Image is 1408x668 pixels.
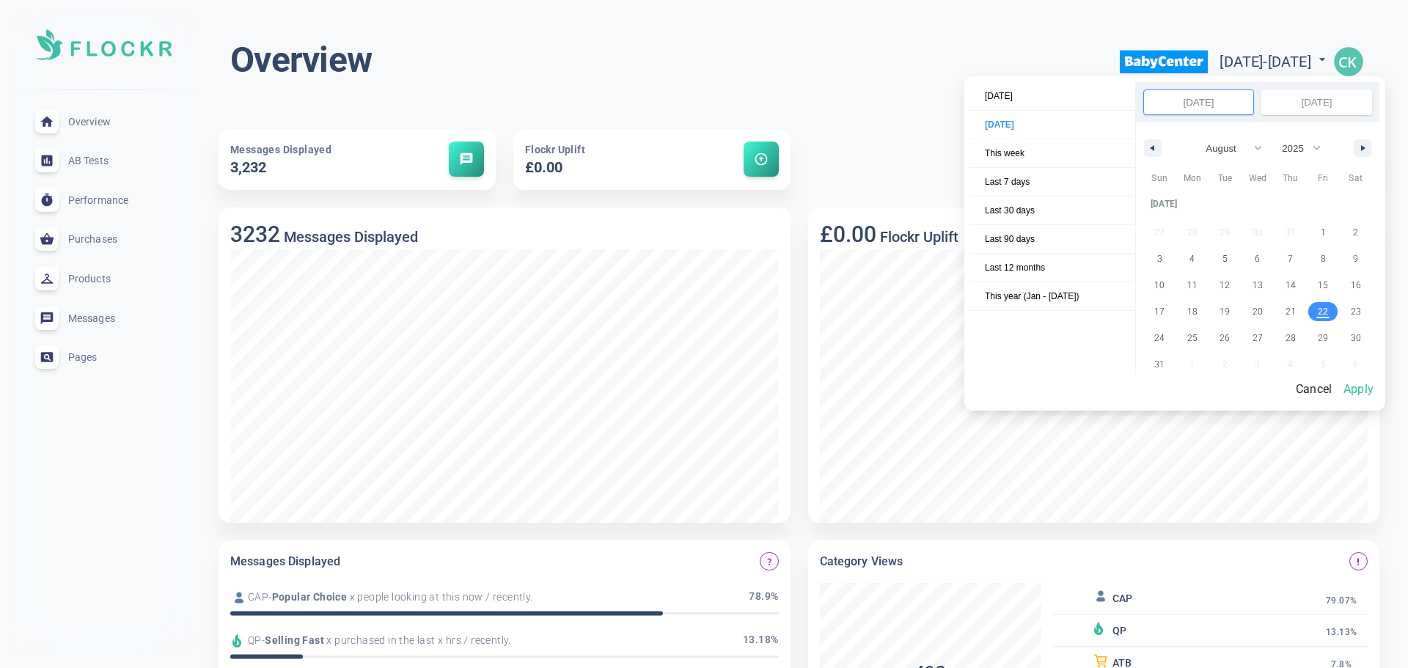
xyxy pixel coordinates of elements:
button: 8 [1307,246,1340,272]
button: 28 [1176,164,1209,190]
span: 10 [1154,272,1165,298]
button: Last 30 days [970,197,1135,225]
span: 28 [1286,325,1296,351]
button: [DATE] [970,111,1135,139]
span: 25 [1187,325,1198,351]
span: 21 [1286,298,1296,325]
button: Apply [1338,374,1379,405]
span: Thu [1274,166,1307,190]
span: 27 [1154,164,1165,190]
button: 31 [1143,351,1176,378]
button: 24 [1143,325,1176,351]
span: This week [970,139,1135,167]
button: 26 [1209,325,1242,351]
button: 3 [1143,246,1176,272]
span: 24 [1154,325,1165,351]
span: 1 [1321,219,1326,246]
button: This year (Jan - [DATE]) [970,282,1135,311]
span: 30 [1253,164,1263,190]
button: Last 12 months [970,254,1135,282]
span: Wed [1242,166,1275,190]
span: 3 [1157,246,1162,272]
button: 20 [1242,298,1275,325]
span: 11 [1187,272,1198,298]
span: 2 [1353,219,1358,246]
button: 22 [1307,298,1340,325]
span: Sun [1143,166,1176,190]
button: 10 [1143,272,1176,298]
button: 25 [1176,325,1209,351]
span: 19 [1220,298,1230,325]
button: 1 [1307,219,1340,246]
span: Tue [1209,166,1242,190]
span: 31 [1286,164,1296,190]
span: 27 [1253,325,1263,351]
button: 4 [1176,246,1209,272]
button: 9 [1339,246,1372,272]
span: 20 [1253,298,1263,325]
span: 29 [1318,325,1328,351]
span: Last 30 days [970,197,1135,224]
button: 29 [1307,325,1340,351]
span: 31 [1154,351,1165,378]
button: 15 [1307,272,1340,298]
button: 12 [1209,272,1242,298]
span: [DATE] [970,82,1135,110]
button: 11 [1176,272,1209,298]
span: 16 [1351,272,1361,298]
span: Fri [1307,166,1340,190]
span: 7 [1288,246,1293,272]
span: 28 [1187,164,1198,190]
input: Continuous [1262,90,1371,114]
button: 6 [1242,246,1275,272]
button: 5 [1209,246,1242,272]
button: 16 [1339,272,1372,298]
button: 19 [1209,298,1242,325]
button: This week [970,139,1135,168]
button: 27 [1242,325,1275,351]
span: 13 [1253,272,1263,298]
span: 26 [1220,325,1230,351]
span: 12 [1220,272,1230,298]
span: 14 [1286,272,1296,298]
button: 27 [1143,164,1176,190]
button: Cancel [1290,374,1338,405]
button: 29 [1209,164,1242,190]
span: This year (Jan - [DATE]) [970,282,1135,310]
span: 17 [1154,298,1165,325]
button: 17 [1143,298,1176,325]
input: Early [1144,90,1253,114]
span: Mon [1176,166,1209,190]
span: 18 [1187,298,1198,325]
button: 2 [1339,219,1372,246]
span: 4 [1189,246,1195,272]
button: 18 [1176,298,1209,325]
span: 15 [1318,272,1328,298]
button: [DATE] [970,82,1135,111]
button: 31 [1274,164,1307,190]
span: 30 [1351,325,1361,351]
span: 9 [1353,246,1358,272]
span: 29 [1220,164,1230,190]
button: Last 7 days [970,168,1135,197]
button: 14 [1274,272,1307,298]
span: 5 [1222,246,1228,272]
button: 30 [1339,325,1372,351]
button: 30 [1242,164,1275,190]
button: Last 90 days [970,225,1135,254]
div: [DATE] [1143,190,1372,219]
span: 22 [1318,298,1328,325]
span: 6 [1255,246,1260,272]
button: 23 [1339,298,1372,325]
span: Sat [1339,166,1372,190]
button: 13 [1242,272,1275,298]
button: 7 [1274,246,1307,272]
span: 8 [1321,246,1326,272]
span: Last 90 days [970,225,1135,253]
button: 21 [1274,298,1307,325]
span: 23 [1351,298,1361,325]
button: 28 [1274,325,1307,351]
